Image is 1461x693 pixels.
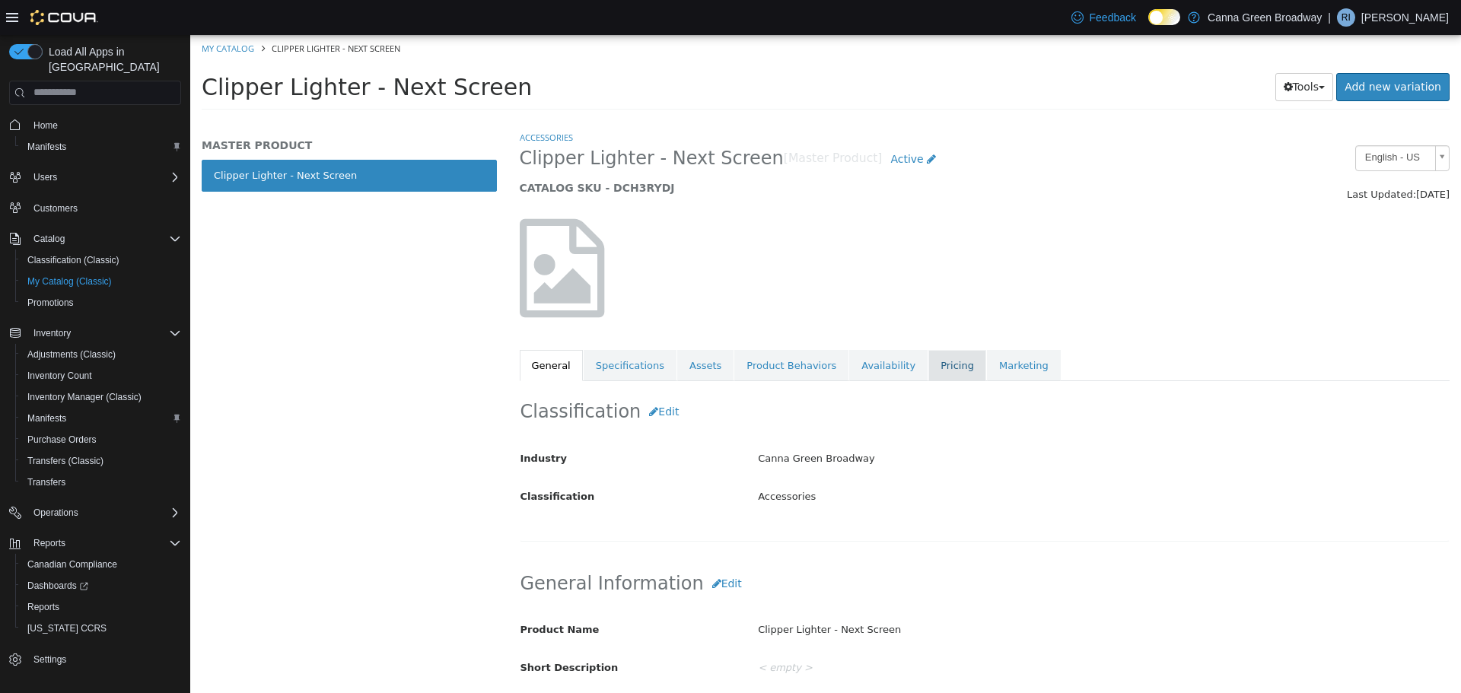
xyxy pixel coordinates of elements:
[329,315,393,347] a: General
[556,620,1270,647] div: < empty >
[3,323,187,344] button: Inventory
[692,110,754,138] a: Active
[556,411,1270,437] div: Canna Green Broadway
[15,292,187,313] button: Promotions
[27,412,66,424] span: Manifests
[27,650,72,669] a: Settings
[329,97,383,108] a: Accessories
[21,409,181,428] span: Manifests
[21,409,72,428] a: Manifests
[21,251,181,269] span: Classification (Classic)
[15,408,187,429] button: Manifests
[27,580,88,592] span: Dashboards
[21,577,94,595] a: Dashboards
[21,138,72,156] a: Manifests
[21,272,181,291] span: My Catalog (Classic)
[15,596,187,618] button: Reports
[3,167,187,188] button: Users
[21,473,181,491] span: Transfers
[15,136,187,157] button: Manifests
[27,601,59,613] span: Reports
[1208,8,1322,27] p: Canna Green Broadway
[21,367,98,385] a: Inventory Count
[21,452,110,470] a: Transfers (Classic)
[43,44,181,75] span: Load All Apps in [GEOGRAPHIC_DATA]
[15,618,187,639] button: [US_STATE] CCRS
[21,555,123,574] a: Canadian Compliance
[330,418,377,429] span: Industry
[1342,8,1351,27] span: RI
[27,116,181,135] span: Home
[330,456,405,467] span: Classification
[27,504,84,522] button: Operations
[514,535,560,563] button: Edit
[21,294,181,312] span: Promotions
[21,473,72,491] a: Transfers
[487,315,543,347] a: Assets
[33,327,71,339] span: Inventory
[21,294,80,312] a: Promotions
[330,363,1259,391] h2: Classification
[1148,25,1149,26] span: Dark Mode
[1090,10,1136,25] span: Feedback
[21,598,181,616] span: Reports
[15,386,187,408] button: Inventory Manager (Classic)
[1146,38,1259,66] a: Add new variation
[27,324,77,342] button: Inventory
[797,315,871,347] a: Marketing
[27,324,181,342] span: Inventory
[15,450,187,472] button: Transfers (Classic)
[27,254,119,266] span: Classification (Classic)
[11,103,307,117] h5: MASTER PRODUCT
[33,202,78,215] span: Customers
[21,345,122,364] a: Adjustments (Classic)
[330,627,428,638] span: Short Description
[1157,154,1226,165] span: Last Updated:
[15,472,187,493] button: Transfers
[21,619,113,637] a: [US_STATE] CCRS
[21,251,126,269] a: Classification (Classic)
[15,575,187,596] a: Dashboards
[15,271,187,292] button: My Catalog (Classic)
[3,197,187,219] button: Customers
[3,648,187,670] button: Settings
[21,431,103,449] a: Purchase Orders
[1328,8,1331,27] p: |
[1226,154,1259,165] span: [DATE]
[33,653,66,666] span: Settings
[21,619,181,637] span: Washington CCRS
[33,507,78,519] span: Operations
[3,532,187,554] button: Reports
[11,125,307,157] a: Clipper Lighter - Next Screen
[27,476,65,488] span: Transfers
[738,315,796,347] a: Pricing
[659,315,737,347] a: Availability
[21,577,181,595] span: Dashboards
[33,119,58,132] span: Home
[329,112,594,135] span: Clipper Lighter - Next Screen
[27,434,97,446] span: Purchase Orders
[11,8,64,19] a: My Catalog
[700,118,733,130] span: Active
[1165,110,1259,136] a: English - US
[21,388,181,406] span: Inventory Manager (Classic)
[21,598,65,616] a: Reports
[27,230,71,248] button: Catalog
[3,114,187,136] button: Home
[21,367,181,385] span: Inventory Count
[3,502,187,523] button: Operations
[27,391,142,403] span: Inventory Manager (Classic)
[1065,2,1142,33] a: Feedback
[27,504,181,522] span: Operations
[544,315,658,347] a: Product Behaviors
[33,233,65,245] span: Catalog
[27,534,181,552] span: Reports
[1148,9,1180,25] input: Dark Mode
[27,650,181,669] span: Settings
[15,554,187,575] button: Canadian Compliance
[450,363,497,391] button: Edit
[27,622,107,634] span: [US_STATE] CCRS
[329,146,1021,160] h5: CATALOG SKU - DCH3RYDJ
[556,449,1270,475] div: Accessories
[21,272,118,291] a: My Catalog (Classic)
